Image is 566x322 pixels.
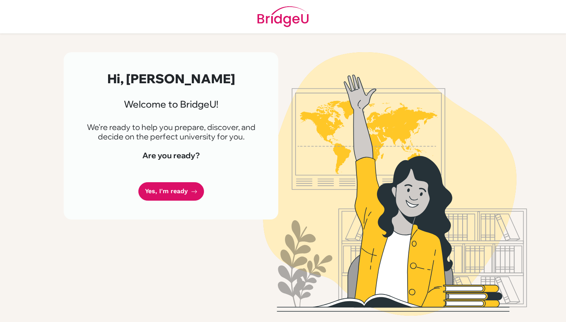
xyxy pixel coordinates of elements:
[83,99,259,110] h3: Welcome to BridgeU!
[83,123,259,141] p: We're ready to help you prepare, discover, and decide on the perfect university for you.
[83,71,259,86] h2: Hi, [PERSON_NAME]
[138,182,204,201] a: Yes, I'm ready
[83,151,259,160] h4: Are you ready?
